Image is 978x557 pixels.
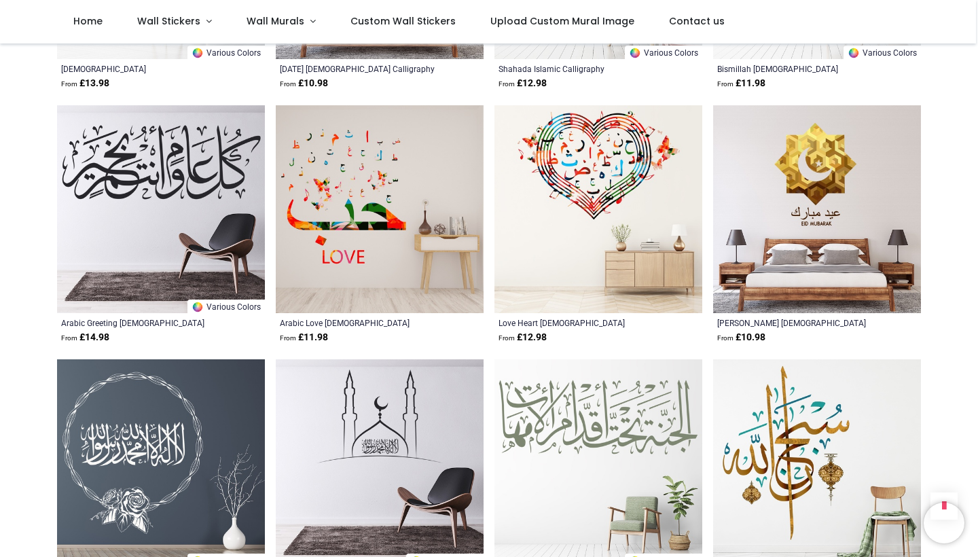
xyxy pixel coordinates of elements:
strong: £ 11.98 [280,331,328,344]
a: [PERSON_NAME] [DEMOGRAPHIC_DATA] Calligraphy [717,317,877,328]
span: From [61,80,77,88]
span: Wall Murals [247,14,304,28]
span: Contact us [669,14,725,28]
strong: £ 13.98 [61,77,109,90]
img: Color Wheel [848,47,860,59]
span: Custom Wall Stickers [350,14,456,28]
span: Home [73,14,103,28]
span: Wall Stickers [137,14,200,28]
img: Color Wheel [629,47,641,59]
iframe: Brevo live chat [924,503,964,543]
span: From [717,334,733,342]
a: Shahada Islamic Calligraphy [499,63,658,74]
a: Love Heart [DEMOGRAPHIC_DATA] Calligraphy [499,317,658,328]
strong: £ 14.98 [61,331,109,344]
a: Arabic Greeting [DEMOGRAPHIC_DATA] Calligraphy [61,317,221,328]
a: Arabic Love [DEMOGRAPHIC_DATA] Calligraphy [280,317,439,328]
img: Eid Mubarak Islamic Calligraphy Wall Sticker [713,105,921,313]
a: [DEMOGRAPHIC_DATA] [DEMOGRAPHIC_DATA] Calligraphy Design [61,63,221,74]
a: Bismillah [DEMOGRAPHIC_DATA] Calligraphy [717,63,877,74]
img: Arabic Greeting Islamic Calligraphy Wall Sticker [57,105,265,313]
a: [DATE] [DEMOGRAPHIC_DATA] Calligraphy [280,63,439,74]
strong: £ 11.98 [717,77,765,90]
span: Upload Custom Mural Image [490,14,634,28]
a: Various Colors [187,46,265,59]
img: Love Heart Islamic Calligraphy Wall Sticker [494,105,702,313]
a: Various Colors [187,300,265,313]
img: Color Wheel [192,301,204,313]
strong: £ 10.98 [280,77,328,90]
strong: £ 12.98 [499,331,547,344]
span: From [280,334,296,342]
span: From [499,80,515,88]
a: Various Colors [844,46,921,59]
span: From [61,334,77,342]
span: From [499,334,515,342]
strong: £ 12.98 [499,77,547,90]
img: Arabic Love Islamic Calligraphy Wall Sticker [276,105,484,313]
span: From [717,80,733,88]
span: From [280,80,296,88]
a: Various Colors [625,46,702,59]
strong: £ 10.98 [717,331,765,344]
img: Color Wheel [192,47,204,59]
